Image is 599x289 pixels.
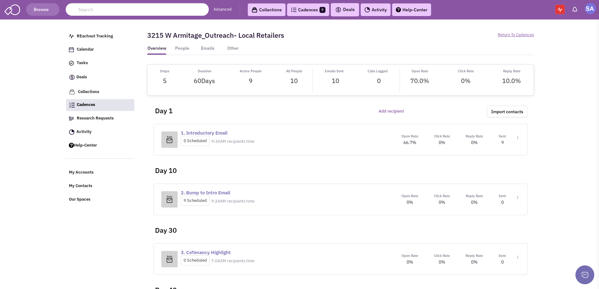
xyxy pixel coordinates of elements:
[69,47,74,52] img: Calendar.png
[461,76,471,85] span: 0%
[163,76,167,85] span: 5
[66,44,134,56] a: Calendar
[335,7,355,12] span: Deals
[439,259,445,265] span: 0%
[402,133,418,139] p: Open Rate
[77,60,88,66] span: Tasks
[181,136,210,146] p: 0 Scheduled
[471,199,478,205] span: 0%
[287,3,329,16] a: Cadences9
[66,180,134,192] a: My Contacts
[501,140,504,145] span: 9
[471,259,478,265] span: 0%
[211,139,254,145] p: 9:30AM recipients time
[33,7,53,12] span: Browse
[471,140,478,145] span: 0%
[69,197,91,202] span: Our Spaces
[517,136,518,140] img: editmenu
[410,76,429,85] span: 70.0%
[487,106,527,118] button: Import contacts
[150,155,531,181] div: Day 10
[77,47,94,52] span: Calendar
[69,170,94,175] span: My Accounts
[66,99,135,111] a: Cadences
[361,3,391,16] a: Activity
[501,259,504,265] span: 0
[173,45,192,55] a: People
[150,96,373,121] div: Day 1
[69,129,75,135] img: Activity.png
[466,133,483,139] p: Reply Rate
[498,32,534,38] a: Return To Cadences
[69,74,75,81] img: icon-deals.svg
[66,57,134,69] a: Tasks
[26,3,59,16] button: Browse
[198,45,217,55] a: Emails
[181,190,230,196] a: 2. Bump to Intro Email
[499,253,506,259] p: Sent
[166,195,173,203] img: icon-autoemail-2x.png
[201,76,215,85] span: Days
[147,31,284,39] h2: 3215 W Armitage_Outreach- Local Retailers
[249,76,252,85] span: 9
[402,253,418,259] p: Open Rate
[181,249,231,255] a: 3. CoTenancy Highlight
[499,193,506,199] p: Sent
[66,3,209,16] input: Search
[66,140,134,152] a: Help-Center
[4,3,20,15] img: SmartAdmin
[66,86,134,98] a: Collections
[325,69,344,74] p: Emails Sent
[439,199,445,205] span: 0%
[211,258,254,264] p: 7:04AM recipients time
[252,7,258,13] img: icon-collection-lavender-black.svg
[291,8,297,12] img: Cadences_logo.png
[377,108,406,114] a: Add recipient
[160,69,169,74] p: Steps
[410,69,429,74] p: Open Rate
[166,255,173,263] img: icon-autoemail-2x.png
[166,135,173,144] img: icon-autoemail-2x.png
[147,45,166,55] a: Overview
[66,167,134,179] a: My Accounts
[458,69,474,74] p: Click Rate
[466,253,483,259] p: Reply Rate
[240,69,262,74] p: Active People
[377,76,381,92] span: 0
[407,199,413,205] span: 0%
[517,196,518,199] img: editmenu
[434,133,450,139] p: Click Rate
[517,256,518,259] img: editmenu
[194,76,215,85] span: 60
[77,102,95,108] span: Cadences
[434,253,450,259] p: Click Rate
[319,7,325,13] span: 9
[502,69,521,74] p: Reply Rate
[499,133,506,139] p: Sent
[290,76,298,85] span: 10
[224,45,243,55] a: Other
[248,3,286,16] a: Collections
[407,259,413,265] span: 0%
[501,199,504,205] span: 0
[368,69,388,74] p: Calls Logged
[333,6,357,14] button: Deals
[502,76,521,85] span: 10.0%
[66,126,134,138] a: Activity
[77,33,113,39] span: REachout Tracking
[150,215,531,240] div: Day 30
[69,89,75,95] img: icon-collection-lavender.png
[335,6,341,14] img: icon-deals.svg
[66,113,134,125] a: Research Requests
[364,7,370,13] img: Activity.png
[332,76,339,92] span: 10
[181,196,210,206] p: 9 Scheduled
[66,31,134,42] a: REachout Tracking
[585,3,596,14] img: Sarah Aiyash
[69,61,74,66] img: icon-tasks.png
[214,7,232,13] a: Advanced
[434,193,450,199] p: Click Rate
[396,7,401,12] img: help.png
[181,255,210,266] p: 0 Scheduled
